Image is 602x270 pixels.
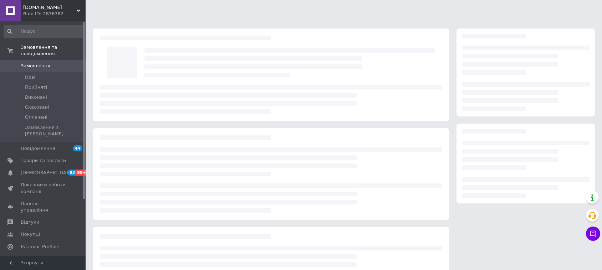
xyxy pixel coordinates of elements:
[25,84,47,90] span: Прийняті
[25,114,47,120] span: Оплачені
[21,244,59,250] span: Каталог ProSale
[76,170,88,176] span: 99+
[586,227,600,241] button: Чат з покупцем
[25,124,83,137] span: Замовлення з [PERSON_NAME]
[4,25,84,38] input: Пошук
[21,219,39,225] span: Відгуки
[25,104,49,110] span: Скасовані
[25,74,35,81] span: Нові
[21,44,86,57] span: Замовлення та повідомлення
[21,201,66,213] span: Панель управління
[21,170,73,176] span: [DEMOGRAPHIC_DATA]
[21,182,66,194] span: Показники роботи компанії
[21,231,40,238] span: Покупці
[25,94,47,100] span: Виконані
[73,145,82,151] span: 44
[23,4,77,11] span: cherdak-store.com.ua
[23,11,86,17] div: Ваш ID: 2836382
[21,157,66,164] span: Товари та послуги
[21,145,55,152] span: Повідомлення
[68,170,76,176] span: 83
[21,63,50,69] span: Замовлення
